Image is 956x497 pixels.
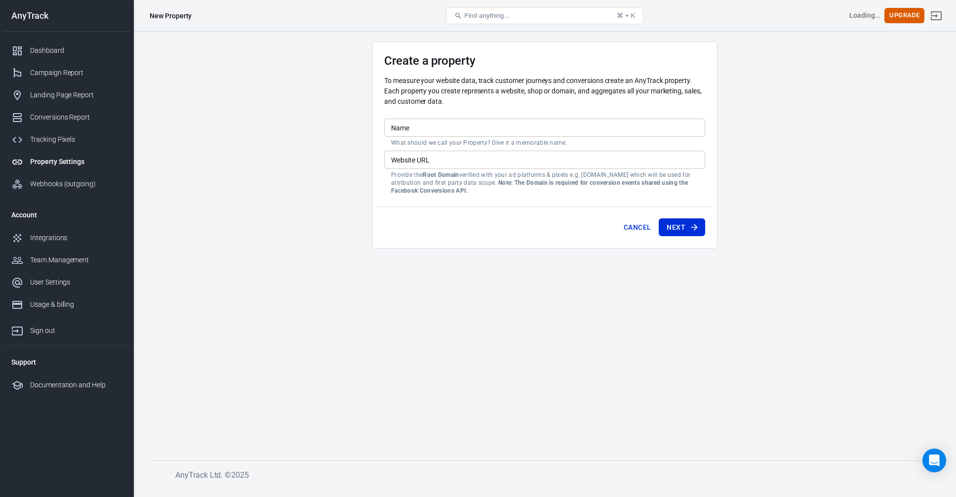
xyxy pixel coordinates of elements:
[3,271,130,293] a: User Settings
[30,112,122,123] div: Conversions Report
[659,218,705,237] button: Next
[150,11,192,21] div: New Property
[849,10,881,21] div: Account id: <>
[30,45,122,56] div: Dashboard
[446,7,643,24] button: Find anything...⌘ + K
[922,449,946,472] div: Open Intercom Messenger
[620,218,655,237] button: Cancel
[391,179,688,194] strong: Note: The Domain is required for conversion events shared using the Facebook Conversions API.
[30,326,122,336] div: Sign out
[423,171,459,178] strong: Root Domain
[384,76,705,107] p: To measure your website data, track customer journeys and conversions create an AnyTrack property...
[3,316,130,342] a: Sign out
[30,380,122,390] div: Documentation and Help
[3,203,130,227] li: Account
[3,62,130,84] a: Campaign Report
[175,469,916,481] h6: AnyTrack Ltd. © 2025
[30,134,122,145] div: Tracking Pixels
[884,8,924,23] button: Upgrade
[30,255,122,265] div: Team Management
[30,299,122,310] div: Usage & billing
[3,249,130,271] a: Team Management
[3,11,130,20] div: AnyTrack
[30,157,122,167] div: Property Settings
[3,84,130,106] a: Landing Page Report
[30,179,122,189] div: Webhooks (outgoing)
[3,40,130,62] a: Dashboard
[3,106,130,128] a: Conversions Report
[924,4,948,28] a: Sign out
[384,119,705,137] input: Your Website Name
[30,233,122,243] div: Integrations
[391,171,698,195] p: Provide the verified with your ad platforms & pixels e.g. [DOMAIN_NAME] which will be used for at...
[3,293,130,316] a: Usage & billing
[464,12,509,19] span: Find anything...
[3,227,130,249] a: Integrations
[3,350,130,374] li: Support
[30,277,122,288] div: User Settings
[30,90,122,100] div: Landing Page Report
[3,173,130,195] a: Webhooks (outgoing)
[30,68,122,78] div: Campaign Report
[391,139,698,147] p: What should we call your Property? Give it a memorable name.
[617,12,635,19] div: ⌘ + K
[3,128,130,151] a: Tracking Pixels
[384,54,705,68] h3: Create a property
[3,151,130,173] a: Property Settings
[384,151,705,169] input: example.com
